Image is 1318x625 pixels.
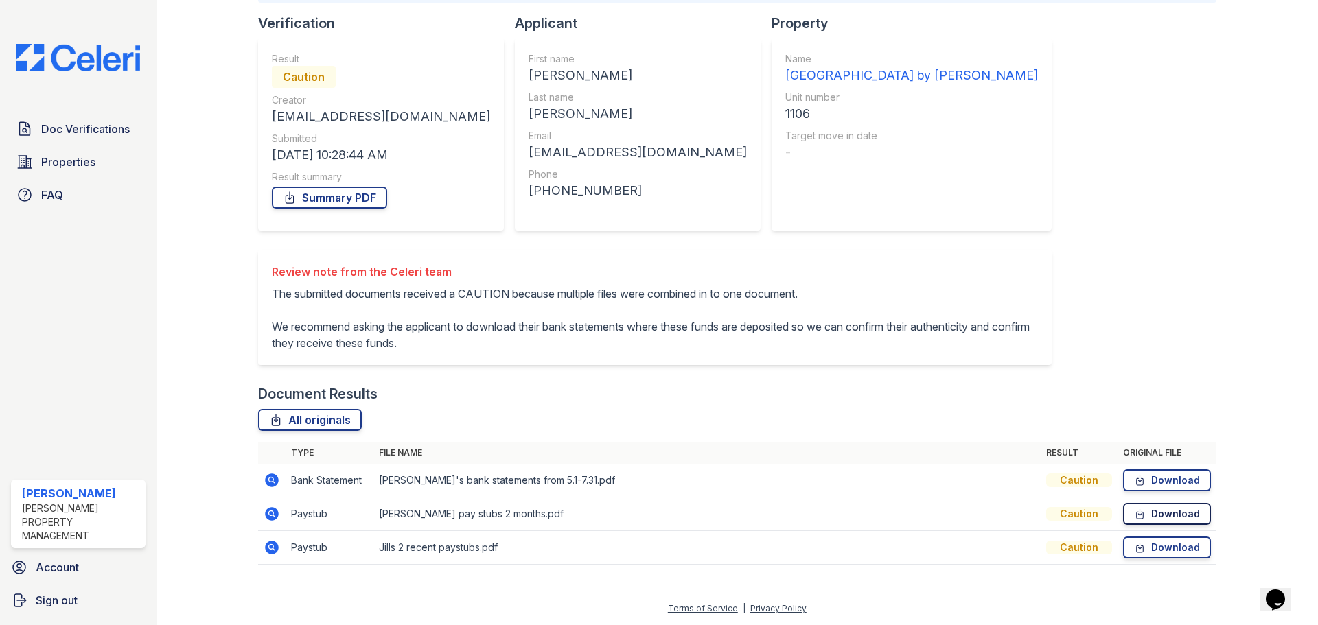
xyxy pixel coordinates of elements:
[785,52,1038,66] div: Name
[373,497,1041,531] td: [PERSON_NAME] pay stubs 2 months.pdf
[772,14,1063,33] div: Property
[785,66,1038,85] div: [GEOGRAPHIC_DATA] by [PERSON_NAME]
[529,167,747,181] div: Phone
[22,485,140,502] div: [PERSON_NAME]
[272,145,490,165] div: [DATE] 10:28:44 AM
[5,587,151,614] a: Sign out
[286,531,373,565] td: Paystub
[668,603,738,613] a: Terms of Service
[1041,442,1118,464] th: Result
[272,170,490,184] div: Result summary
[258,384,378,403] div: Document Results
[41,154,95,170] span: Properties
[529,129,747,143] div: Email
[785,91,1038,104] div: Unit number
[1260,570,1304,611] iframe: chat widget
[1046,473,1112,487] div: Caution
[529,104,747,123] div: [PERSON_NAME]
[1118,442,1216,464] th: Original file
[272,132,490,145] div: Submitted
[41,121,130,137] span: Doc Verifications
[258,14,515,33] div: Verification
[373,464,1041,497] td: [PERSON_NAME]'s bank statements from 5.1-7.31.pdf
[286,497,373,531] td: Paystub
[515,14,772,33] div: Applicant
[373,442,1041,464] th: File name
[529,181,747,200] div: [PHONE_NUMBER]
[1046,541,1112,554] div: Caution
[529,52,747,66] div: First name
[785,52,1038,85] a: Name [GEOGRAPHIC_DATA] by [PERSON_NAME]
[529,91,747,104] div: Last name
[529,66,747,85] div: [PERSON_NAME]
[1123,503,1211,525] a: Download
[5,554,151,581] a: Account
[41,187,63,203] span: FAQ
[272,52,490,66] div: Result
[22,502,140,543] div: [PERSON_NAME] Property Management
[272,285,1038,351] p: The submitted documents received a CAUTION because multiple files were combined in to one documen...
[272,66,336,88] div: Caution
[743,603,745,613] div: |
[36,592,78,609] span: Sign out
[272,107,490,126] div: [EMAIL_ADDRESS][DOMAIN_NAME]
[272,93,490,107] div: Creator
[1123,469,1211,491] a: Download
[11,181,146,209] a: FAQ
[785,104,1038,123] div: 1106
[785,143,1038,162] div: -
[258,409,362,431] a: All originals
[286,442,373,464] th: Type
[1046,507,1112,521] div: Caution
[5,44,151,71] img: CE_Logo_Blue-a8612792a0a2168367f1c8372b55b34899dd931a85d93a1a3d3e32e68fde9ad4.png
[750,603,807,613] a: Privacy Policy
[272,187,387,209] a: Summary PDF
[286,464,373,497] td: Bank Statement
[373,531,1041,565] td: Jills 2 recent paystubs.pdf
[36,559,79,576] span: Account
[785,129,1038,143] div: Target move in date
[272,263,1038,280] div: Review note from the Celeri team
[11,148,146,176] a: Properties
[529,143,747,162] div: [EMAIL_ADDRESS][DOMAIN_NAME]
[11,115,146,143] a: Doc Verifications
[1123,536,1211,558] a: Download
